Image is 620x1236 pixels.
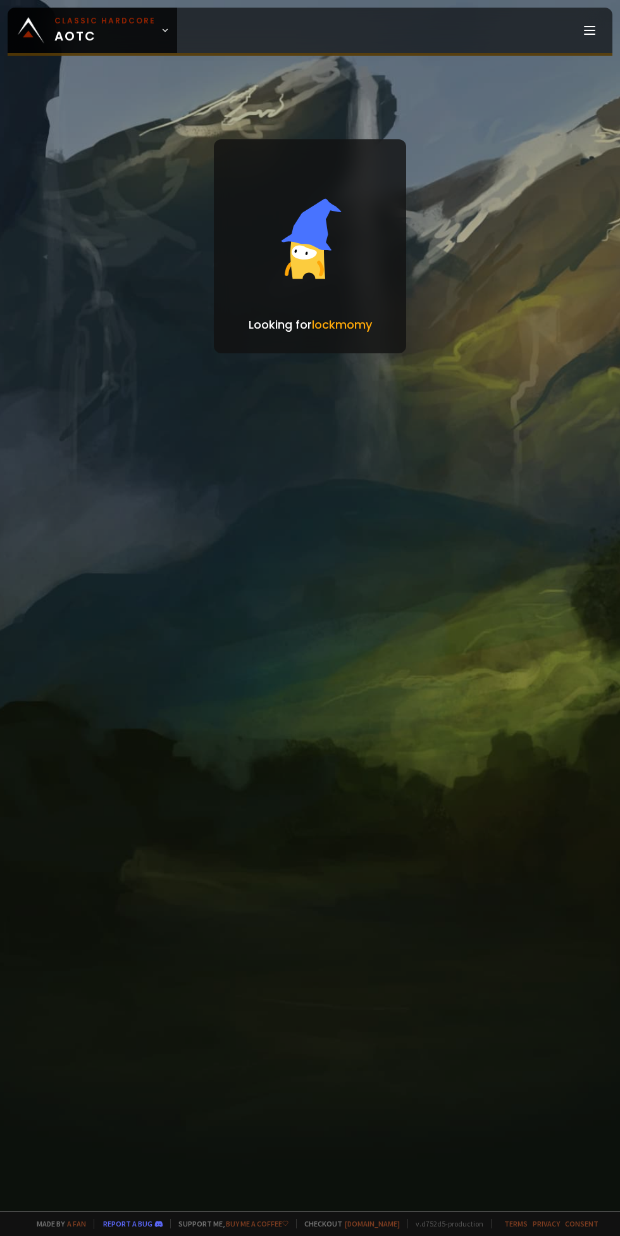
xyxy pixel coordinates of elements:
span: Support me, [170,1219,288,1228]
a: Consent [565,1219,598,1228]
a: Classic HardcoreAOTC [8,8,177,53]
small: Classic Hardcore [54,15,156,27]
span: lockmomy [312,317,372,332]
p: Looking for [249,316,372,333]
a: Buy me a coffee [226,1219,288,1228]
span: AOTC [54,15,156,46]
a: Privacy [533,1219,560,1228]
a: Report a bug [103,1219,152,1228]
span: v. d752d5 - production [407,1219,483,1228]
a: Terms [504,1219,528,1228]
span: Checkout [296,1219,400,1228]
a: [DOMAIN_NAME] [345,1219,400,1228]
span: Made by [29,1219,86,1228]
a: a fan [67,1219,86,1228]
